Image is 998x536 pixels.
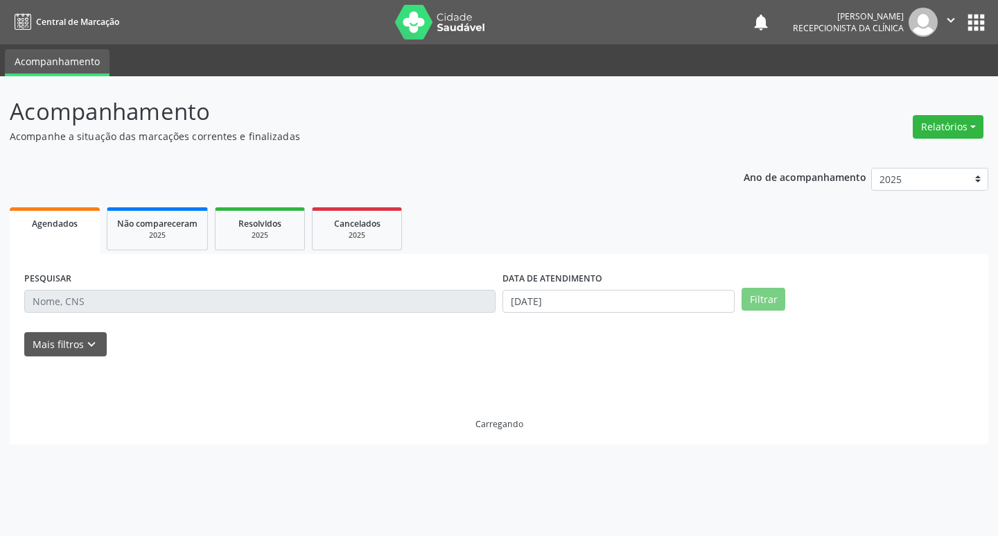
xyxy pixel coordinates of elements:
[24,290,496,313] input: Nome, CNS
[24,268,71,290] label: PESQUISAR
[10,94,694,129] p: Acompanhamento
[32,218,78,230] span: Agendados
[475,418,523,430] div: Carregando
[84,337,99,352] i: keyboard_arrow_down
[36,16,119,28] span: Central de Marcação
[751,12,771,32] button: notifications
[502,268,602,290] label: DATA DE ATENDIMENTO
[322,230,392,241] div: 2025
[117,230,198,241] div: 2025
[238,218,281,230] span: Resolvidos
[225,230,295,241] div: 2025
[964,10,988,35] button: apps
[24,332,107,356] button: Mais filtroskeyboard_arrow_down
[5,49,110,76] a: Acompanhamento
[10,10,119,33] a: Central de Marcação
[502,290,735,313] input: Selecione um intervalo
[913,115,983,139] button: Relatórios
[909,8,938,37] img: img
[334,218,380,230] span: Cancelados
[938,8,964,37] button: 
[742,288,785,311] button: Filtrar
[793,22,904,34] span: Recepcionista da clínica
[943,12,958,28] i: 
[793,10,904,22] div: [PERSON_NAME]
[744,168,866,185] p: Ano de acompanhamento
[117,218,198,230] span: Não compareceram
[10,129,694,144] p: Acompanhe a situação das marcações correntes e finalizadas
